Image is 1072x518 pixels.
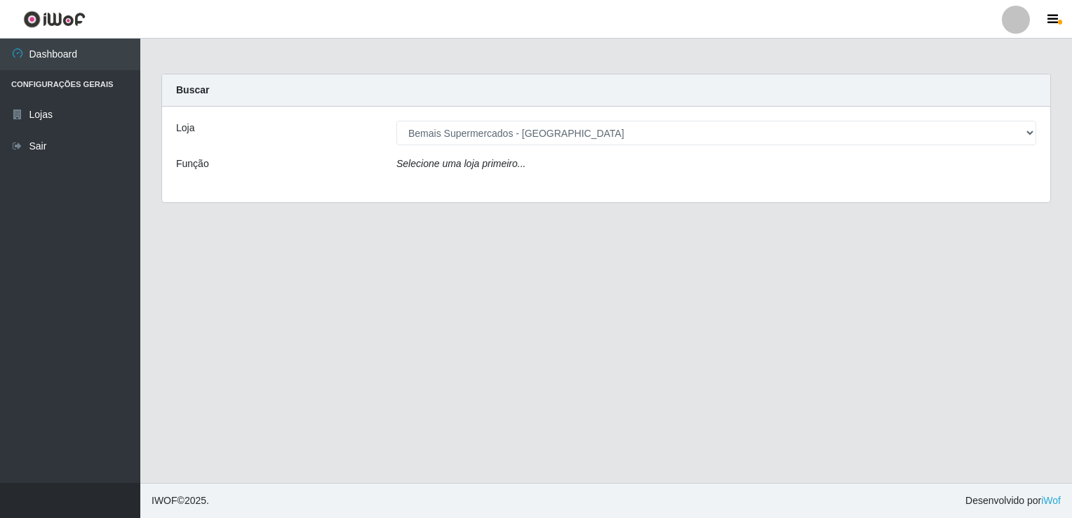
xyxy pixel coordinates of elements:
strong: Buscar [176,84,209,95]
label: Loja [176,121,194,135]
label: Função [176,157,209,171]
img: CoreUI Logo [23,11,86,28]
span: © 2025 . [152,493,209,508]
i: Selecione uma loja primeiro... [396,158,525,169]
span: Desenvolvido por [965,493,1061,508]
a: iWof [1041,495,1061,506]
span: IWOF [152,495,177,506]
